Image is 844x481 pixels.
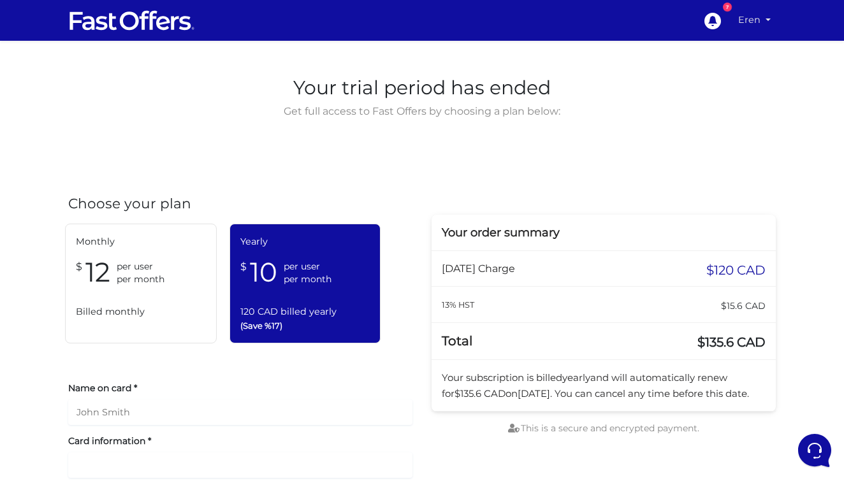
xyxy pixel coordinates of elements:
input: John Smith [68,399,412,425]
span: per user [284,260,331,273]
span: per month [117,273,164,285]
span: Monthly [76,234,206,249]
iframe: Customerly Messenger Launcher [796,431,834,470]
h4: Choose your plan [68,196,412,212]
button: Messages [89,364,167,393]
span: Your trial period has ended [280,73,564,103]
p: Messages [110,382,146,393]
span: Your Conversations [20,71,103,82]
span: Billed monthly [76,305,206,319]
div: 7 [723,3,732,11]
span: (Save %17) [240,319,370,333]
a: Open Help Center [159,178,235,189]
p: Home [38,382,60,393]
span: Find an Answer [20,178,87,189]
span: $ [240,255,247,275]
span: 12 [85,255,110,289]
p: Help [198,382,214,393]
span: [DATE] Charge [442,262,515,275]
input: Search for an Article... [29,206,208,219]
label: Name on card * [68,382,412,394]
span: $ [76,255,82,275]
span: Get full access to Fast Offers by choosing a plan below: [280,103,564,120]
span: Your order summary [442,226,560,240]
span: per month [284,273,331,285]
span: $135.6 CAD [697,333,766,351]
iframe: Secure card payment input frame [76,459,404,471]
a: 7 [697,6,727,35]
span: Your subscription is billed and will automatically renew for on . You can cancel any time before ... [442,371,749,399]
span: [DATE] [518,387,550,399]
button: Start a Conversation [20,127,235,153]
span: 120 CAD billed yearly [240,305,370,319]
span: $15.6 CAD [721,297,766,315]
small: 13% HST [442,300,474,310]
span: $120 CAD [706,261,766,279]
label: Card information * [68,434,412,447]
span: $135.6 CAD [455,387,506,399]
span: This is a secure and encrypted payment. [508,422,699,434]
img: dark [20,92,46,117]
a: See all [206,71,235,82]
img: dark [41,92,66,117]
span: Total [442,333,472,348]
button: Home [10,364,89,393]
h2: Hello [PERSON_NAME] 👋 [10,10,214,51]
span: Yearly [240,234,370,249]
span: Start a Conversation [92,135,178,145]
a: Eren [733,8,776,32]
button: Help [166,364,245,393]
span: per user [117,260,164,273]
span: 10 [250,255,277,289]
span: yearly [562,371,590,384]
